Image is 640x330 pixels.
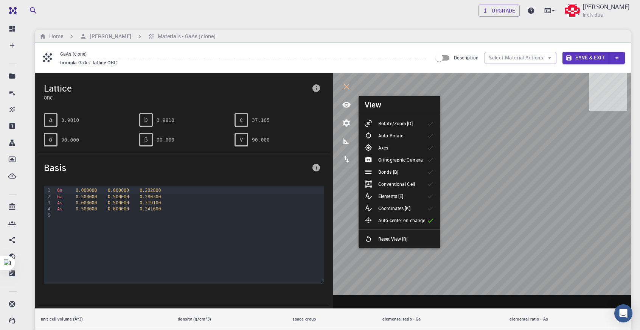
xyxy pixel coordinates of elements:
span: α [49,136,52,143]
img: logo [6,7,17,14]
img: Kaushal Konde [565,3,580,18]
span: Ga [57,194,62,199]
span: As [57,200,62,205]
span: 0.500000 [108,200,129,205]
th: space group [286,308,376,330]
span: lattice [93,59,107,65]
span: 0.000000 [76,188,97,193]
span: 0.500000 [76,206,97,212]
p: Auto-center on change [378,217,425,224]
p: Elements [E] [378,193,403,199]
span: 0.000000 [76,200,97,205]
div: Open Intercom Messenger [614,304,632,322]
h6: Home [46,32,63,40]
nav: breadcrumb [38,32,217,40]
span: 0.500000 [108,194,129,199]
button: info [309,160,324,175]
div: 3 [44,200,51,206]
div: 4 [44,206,51,212]
p: Conventional Cell [378,181,415,187]
pre: 3.9810 [157,114,174,127]
span: Basis [44,162,309,174]
p: Rotate/Zoom [O] [378,120,413,127]
p: Bonds [B] [378,168,398,175]
span: a [49,117,53,123]
th: elemental ratio - As [503,308,631,330]
th: density (g/cm^3) [172,308,286,330]
button: Save & Exit [562,52,609,64]
span: Support [15,5,42,12]
pre: 90.000 [252,133,270,146]
pre: 3.9810 [61,114,79,127]
span: 0.280300 [140,194,161,199]
pre: 37.105 [252,114,270,127]
h6: Materials - GaAs (clone) [155,32,216,40]
span: formula [60,59,78,65]
button: info [309,81,324,96]
span: 0.000000 [108,188,129,193]
p: Coordinates [K] [378,205,410,212]
p: Auto Rotate [378,132,403,139]
span: 0.000000 [108,206,129,212]
span: GaAs [78,59,93,65]
div: 5 [44,212,51,218]
span: 0.202800 [140,188,161,193]
p: [PERSON_NAME] [583,2,629,11]
span: b [144,117,148,123]
span: Lattice [44,82,309,94]
button: Select Material Actions [485,52,556,64]
span: Individual [583,11,604,19]
span: β [144,136,148,143]
div: 2 [44,194,51,200]
th: elemental ratio - Ga [376,308,504,330]
pre: 90.000 [157,133,174,146]
span: As [57,206,62,212]
span: 0.319100 [140,200,161,205]
span: ORC [44,94,309,101]
a: Upgrade [478,5,520,17]
p: Axes [378,144,388,151]
p: Orthographic Camera [378,156,423,163]
h6: [PERSON_NAME] [87,32,131,40]
span: 0.241600 [140,206,161,212]
span: γ [240,136,243,143]
span: Ga [57,188,62,193]
h6: View [365,99,382,111]
span: Description [454,54,478,61]
pre: 90.000 [61,133,79,146]
span: 0.500000 [76,194,97,199]
th: unit cell volume (Å^3) [35,308,172,330]
span: c [240,117,243,123]
p: Reset View [R] [378,235,408,242]
span: ORC [107,59,120,65]
div: 1 [44,187,51,193]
